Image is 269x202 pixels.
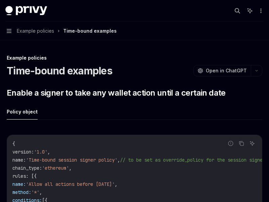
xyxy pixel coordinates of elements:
[7,65,112,77] h1: Time-bound examples
[12,181,26,187] span: name:
[12,165,39,171] span: chain_type
[226,139,235,148] button: Report incorrect code
[115,181,117,187] span: ,
[12,157,23,163] span: name
[5,6,47,15] img: dark logo
[63,27,117,35] div: Time-bound examples
[26,181,115,187] span: 'Allow all actions before [DATE]'
[39,189,42,195] span: ,
[31,149,34,155] span: :
[206,67,247,74] span: Open in ChatGPT
[248,139,257,148] button: Ask AI
[23,157,26,163] span: :
[26,157,117,163] span: 'Time-bound session signer policy'
[120,157,265,163] span: // to be set as override_policy for the session signer
[117,157,120,163] span: ,
[12,173,26,179] span: rules
[17,27,54,35] span: Example policies
[47,149,50,155] span: ,
[7,88,226,98] span: Enable a signer to take any wallet action until a certain date
[42,165,69,171] span: 'ethereum'
[69,165,72,171] span: ,
[34,149,47,155] span: '1.0'
[12,141,15,147] span: {
[26,173,37,179] span: : [{
[12,149,31,155] span: version
[12,189,31,195] span: method:
[39,165,42,171] span: :
[257,6,264,15] button: More actions
[237,139,246,148] button: Copy the contents from the code block
[193,65,251,76] button: Open in ChatGPT
[7,104,38,120] button: Policy object
[7,55,262,61] div: Example policies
